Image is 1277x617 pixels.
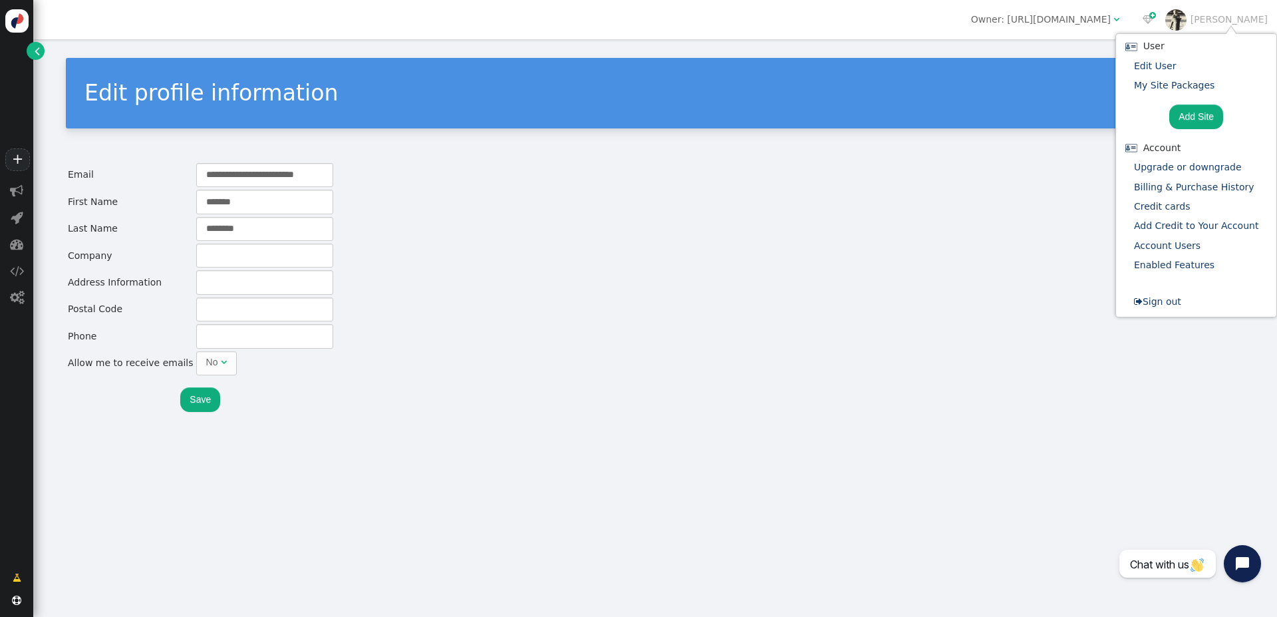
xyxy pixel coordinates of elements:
div: User [1122,39,1271,53]
span:  [13,571,21,585]
a: Edit User [1134,61,1176,71]
td: Address Information [67,270,194,295]
span:  [10,184,23,198]
span:  [12,596,21,605]
a: My Site Packages [1134,80,1214,91]
a: Billing & Purchase History [1134,182,1254,192]
span:  [10,291,24,304]
a: Enabled Features [1134,260,1214,270]
img: logo-icon.svg [5,9,29,33]
span:  [10,264,24,278]
img: ACg8ocISP--dS7MlB4H5Mi2yBhjKk0EYlbfu5IrITg-SAbOeDNHeS9Mu=s96-c [1165,9,1187,31]
div: No [206,355,218,369]
a: Upgrade or downgrade [1134,162,1242,172]
a:  [3,566,31,590]
span:  [1134,297,1143,306]
td: Phone [67,323,194,349]
a: Add Credit to Your Account [1134,220,1258,231]
a: + [5,148,29,171]
td: Email [67,162,194,188]
span:  [10,238,23,251]
td: Company [67,243,194,268]
span:  [1113,15,1119,24]
button: Save [180,387,220,411]
td: Last Name [67,216,194,242]
a:  [27,42,45,60]
a: Credit cards [1134,201,1191,212]
span:  [1143,15,1153,24]
a: Account Users [1134,240,1201,251]
div: Owner: [URL][DOMAIN_NAME] [971,13,1111,27]
a: Add Site [1169,104,1223,128]
span:  [11,211,23,224]
div: Edit profile information [84,77,1226,110]
a: Sign out [1134,296,1181,307]
a: [PERSON_NAME] [1165,14,1268,25]
td: First Name [67,189,194,214]
div: Account [1122,141,1271,155]
td: Postal Code [67,297,194,322]
td: Allow me to receive emails [67,351,194,376]
span:  [35,44,40,58]
span:  [221,357,227,367]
